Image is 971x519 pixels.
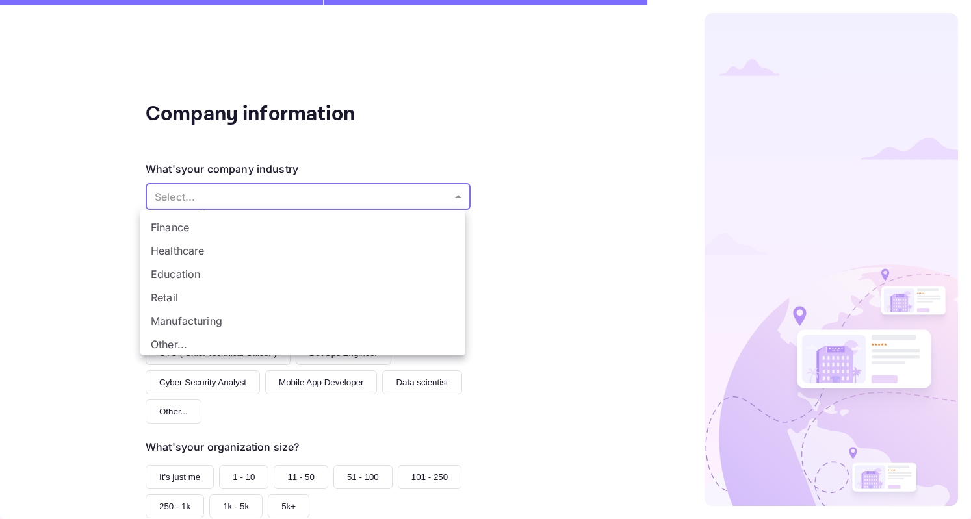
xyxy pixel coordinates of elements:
[140,216,465,239] li: Finance
[140,286,465,309] li: Retail
[140,262,465,286] li: Education
[140,333,465,356] li: Other...
[140,309,465,333] li: Manufacturing
[140,239,465,262] li: Healthcare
